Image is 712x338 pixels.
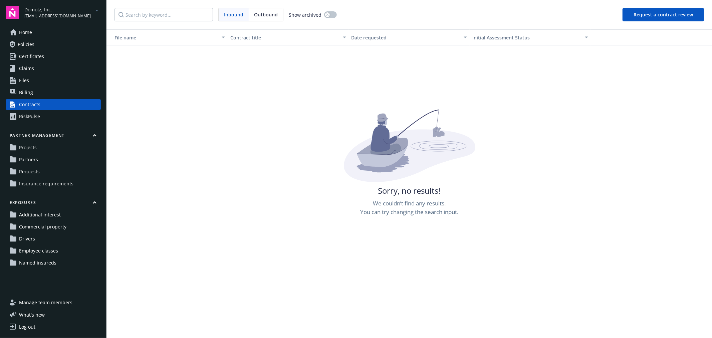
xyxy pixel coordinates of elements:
[19,99,40,110] div: Contracts
[224,11,243,18] span: Inbound
[19,258,56,268] span: Named insureds
[6,245,101,256] a: Employee classes
[19,233,35,244] span: Drivers
[249,8,283,21] span: Outbound
[6,154,101,165] a: Partners
[93,6,101,14] a: arrowDropDown
[472,34,530,41] span: Initial Assessment Status
[19,221,66,232] span: Commercial property
[6,6,19,19] img: navigator-logo.svg
[109,34,218,41] div: File name
[6,221,101,232] a: Commercial property
[114,8,213,21] input: Search by keyword...
[19,166,40,177] span: Requests
[19,75,29,86] span: Files
[18,39,34,50] span: Policies
[6,99,101,110] a: Contracts
[360,208,458,216] span: You can try changing the search input.
[228,29,349,45] button: Contract title
[6,166,101,177] a: Requests
[19,27,32,38] span: Home
[289,11,321,18] span: Show archived
[24,6,101,19] button: Domotz, Inc.[EMAIL_ADDRESS][DOMAIN_NAME]arrowDropDown
[19,63,34,74] span: Claims
[6,209,101,220] a: Additional interest
[6,111,101,122] a: RiskPulse
[230,34,339,41] div: Contract title
[254,11,278,18] span: Outbound
[19,209,61,220] span: Additional interest
[472,34,581,41] div: Toggle SortBy
[6,200,101,208] button: Exposures
[19,322,35,332] div: Log out
[24,6,91,13] span: Domotz, Inc.
[19,245,58,256] span: Employee classes
[623,8,704,21] button: Request a contract review
[378,185,441,196] span: Sorry, no results!
[6,39,101,50] a: Policies
[19,51,44,62] span: Certificates
[19,297,72,308] span: Manage team members
[6,297,101,308] a: Manage team members
[6,142,101,153] a: Projects
[6,258,101,268] a: Named insureds
[19,87,33,98] span: Billing
[6,133,101,141] button: Partner management
[6,63,101,74] a: Claims
[6,27,101,38] a: Home
[19,142,37,153] span: Projects
[6,311,55,318] button: What's new
[24,13,91,19] span: [EMAIL_ADDRESS][DOMAIN_NAME]
[373,199,446,208] span: We couldn’t find any results.
[6,51,101,62] a: Certificates
[349,29,470,45] button: Date requested
[19,154,38,165] span: Partners
[6,233,101,244] a: Drivers
[19,178,73,189] span: Insurance requirements
[6,87,101,98] a: Billing
[219,8,249,21] span: Inbound
[6,75,101,86] a: Files
[19,311,45,318] span: What ' s new
[19,111,40,122] div: RiskPulse
[6,178,101,189] a: Insurance requirements
[351,34,460,41] div: Date requested
[109,34,218,41] div: Toggle SortBy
